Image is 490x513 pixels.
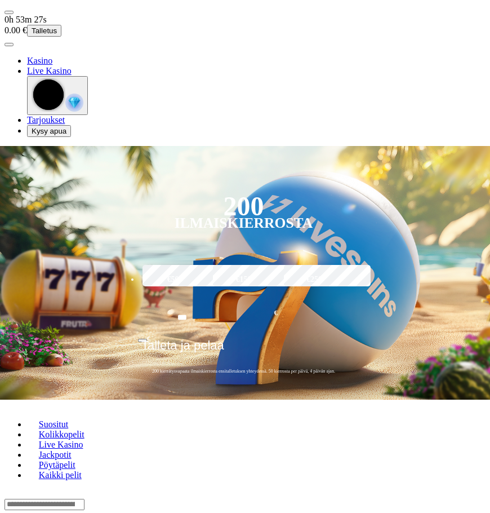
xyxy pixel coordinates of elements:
[5,499,84,510] input: Search
[27,115,65,125] a: gift-inverted iconTarjoukset
[5,11,14,14] button: menu
[34,419,73,429] span: Suositut
[34,470,86,480] span: Kaikki pelit
[27,125,71,137] button: headphones iconKysy apua
[34,430,89,439] span: Kolikkopelit
[138,338,349,361] button: Talleta ja pelaa
[27,446,83,463] a: Jackpotit
[27,66,72,76] a: poker-chip iconLive Kasino
[34,450,76,459] span: Jackpotit
[27,25,61,37] button: Talletus
[34,440,88,449] span: Live Kasino
[27,467,93,484] a: Kaikki pelit
[27,56,52,65] span: Kasino
[27,436,95,453] a: Live Kasino
[175,216,313,230] div: Ilmaiskierrosta
[27,426,96,443] a: Kolikkopelit
[223,200,264,213] div: 200
[210,263,277,296] label: €150
[138,368,349,374] span: 200 kierrätysvapaata ilmaiskierrosta ensitalletuksen yhteydessä. 50 kierrosta per päivä, 4 päivän...
[32,26,57,35] span: Talletus
[27,457,87,474] a: Pöytäpelit
[27,416,80,433] a: Suositut
[147,335,150,342] span: €
[5,43,14,46] button: menu
[5,15,47,24] span: user session time
[281,263,348,296] label: €250
[27,56,52,65] a: diamond iconKasino
[140,263,206,296] label: €50
[32,127,66,135] span: Kysy apua
[141,338,224,361] span: Talleta ja pelaa
[34,460,80,470] span: Pöytäpelit
[27,115,65,125] span: Tarjoukset
[5,25,27,35] span: 0.00 €
[5,410,483,489] nav: Lobby
[27,76,88,115] button: reward-icon
[274,308,278,319] span: €
[65,94,83,112] img: reward-icon
[27,66,72,76] span: Live Kasino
